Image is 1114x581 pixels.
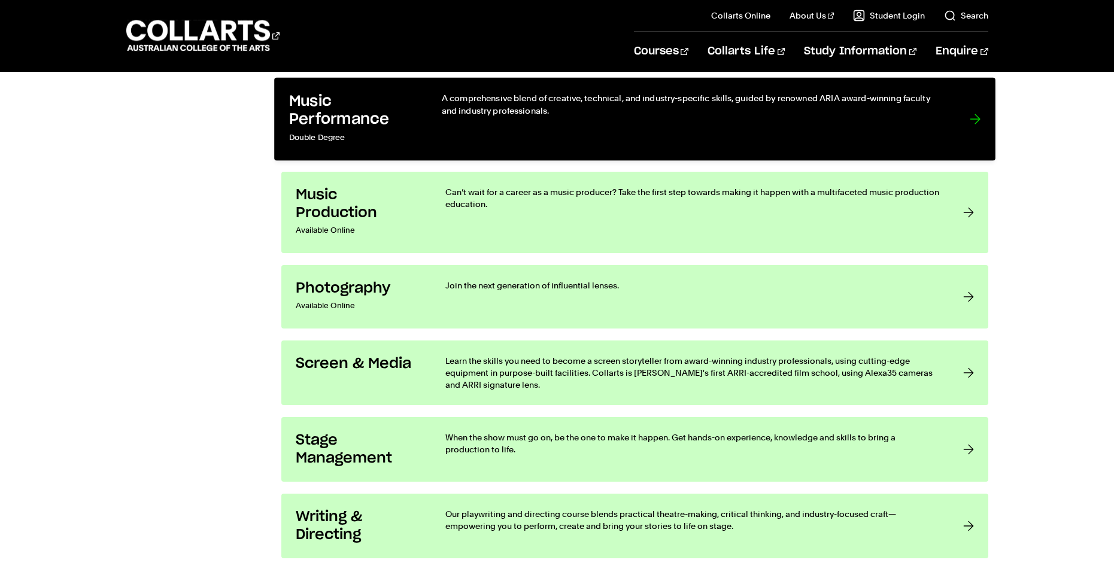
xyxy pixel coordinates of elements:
p: When the show must go on, be the one to make it happen. Get hands-on experience, knowledge and sk... [445,431,939,455]
a: Collarts Online [711,10,770,22]
a: Enquire [936,32,988,71]
a: Photography Available Online Join the next generation of influential lenses. [281,265,988,328]
a: Music Production Available Online Can’t wait for a career as a music producer? Take the first ste... [281,172,988,253]
h3: Stage Management [296,431,421,467]
p: Can’t wait for a career as a music producer? Take the first step towards making it happen with a ... [445,186,939,210]
a: Screen & Media Learn the skills you need to become a screen storyteller from award-winning indust... [281,340,988,405]
p: Join the next generation of influential lenses. [445,279,939,291]
a: Stage Management When the show must go on, be the one to make it happen. Get hands-on experience,... [281,417,988,482]
a: Student Login [853,10,925,22]
a: Collarts Life [708,32,785,71]
p: A comprehensive blend of creative, technical, and industry-specific skills, guided by renowned AR... [441,92,945,117]
a: Writing & Directing Our playwriting and directing course blends practical theatre-making, critica... [281,494,988,558]
p: Our playwriting and directing course blends practical theatre-making, critical thinking, and indu... [445,508,939,532]
p: Available Online [296,297,421,314]
a: Search [944,10,988,22]
h3: Screen & Media [296,355,421,373]
h3: Music Performance [289,92,417,129]
p: Double Degree [289,129,417,147]
a: About Us [790,10,834,22]
a: Study Information [804,32,916,71]
p: Available Online [296,222,421,239]
a: Music Performance Double Degree A comprehensive blend of creative, technical, and industry-specif... [274,78,995,161]
div: Go to homepage [126,19,280,53]
h3: Photography [296,279,421,297]
h3: Music Production [296,186,421,222]
h3: Writing & Directing [296,508,421,544]
a: Courses [634,32,688,71]
p: Learn the skills you need to become a screen storyteller from award-winning industry professional... [445,355,939,391]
